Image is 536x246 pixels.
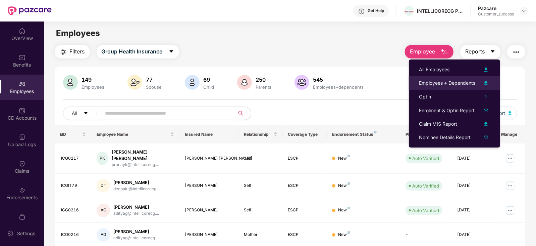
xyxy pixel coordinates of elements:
[112,149,174,162] div: [PERSON_NAME] [PERSON_NAME]
[113,235,159,241] div: adityag@intellicorecg....
[185,207,233,213] div: [PERSON_NAME]
[508,111,512,115] img: svg+xml;base64,PHN2ZyB4bWxucz0iaHR0cDovL3d3dy53My5vcmcvMjAwMC9zdmciIHhtbG5zOnhsaW5rPSJodHRwOi8vd3...
[338,207,350,213] div: New
[169,49,174,55] span: caret-down
[496,125,526,143] th: Manage
[482,66,490,74] img: svg+xml;base64,PHN2ZyB4bWxucz0iaHR0cDovL3d3dy53My5vcmcvMjAwMC9zdmciIHhtbG5zOnhsaW5rPSJodHRwOi8vd3...
[419,66,449,73] div: All Employees
[490,49,495,55] span: caret-down
[179,125,238,143] th: Insured Name
[202,84,216,90] div: Child
[457,207,491,213] div: [DATE]
[61,232,86,238] div: ICG0216
[70,47,85,56] span: Filters
[61,207,86,213] div: ICG0216
[440,48,448,56] img: svg+xml;base64,PHN2ZyB4bWxucz0iaHR0cDovL3d3dy53My5vcmcvMjAwMC9zdmciIHhtbG5zOnhsaW5rPSJodHRwOi8vd3...
[61,182,86,189] div: ICGIT79
[238,125,283,143] th: Relationship
[145,76,163,83] div: 77
[185,155,233,162] div: [PERSON_NAME] [PERSON_NAME]
[81,84,106,90] div: Employees
[288,155,322,162] div: ESCP
[288,182,322,189] div: ESCP
[244,232,277,238] div: Mother
[63,107,104,120] button: Allcaret-down
[60,132,81,137] span: EID
[185,182,233,189] div: [PERSON_NAME]
[417,8,464,14] div: INTELLICORECG PRIVATE LIMITED
[97,179,110,193] div: DT
[19,134,25,140] img: svg+xml;base64,PHN2ZyBpZD0iVXBsb2FkX0xvZ3MiIGRhdGEtbmFtZT0iVXBsb2FkIExvZ3MiIHhtbG5zPSJodHRwOi8vd3...
[56,28,100,38] span: Employees
[338,155,350,162] div: New
[478,11,514,17] div: Customer_success
[410,47,435,56] span: Employee
[419,94,431,99] span: Optin
[237,75,252,90] img: svg+xml;base64,PHN2ZyB4bWxucz0iaHR0cDovL3d3dy53My5vcmcvMjAwMC9zdmciIHhtbG5zOnhsaW5rPSJodHRwOi8vd3...
[97,228,110,242] div: AG
[113,186,160,192] div: deepakt@intellicorecg....
[478,5,514,11] div: Pazcare
[185,75,200,90] img: svg+xml;base64,PHN2ZyB4bWxucz0iaHR0cDovL3d3dy53My5vcmcvMjAwMC9zdmciIHhtbG5zOnhsaW5rPSJodHRwOi8vd3...
[484,95,487,98] span: right
[465,47,485,56] span: Reports
[405,45,453,58] button: Employee
[419,107,475,114] div: Enrolment & Optin Report
[19,107,25,114] img: svg+xml;base64,PHN2ZyBpZD0iQ0RfQWNjb3VudHMiIGRhdGEtbmFtZT0iQ0QgQWNjb3VudHMiIHhtbG5zPSJodHRwOi8vd3...
[97,45,179,58] button: Group Health Insurancecaret-down
[358,8,365,15] img: svg+xml;base64,PHN2ZyBpZD0iSGVscC0zMngzMiIgeG1sbnM9Imh0dHA6Ly93d3cudzMub3JnLzIwMDAvc3ZnIiB3aWR0aD...
[505,205,516,216] img: manageButton
[113,210,159,217] div: adityag@intellicorecg....
[457,182,491,189] div: [DATE]
[244,182,277,189] div: Self
[312,84,365,90] div: Employees+dependents
[512,48,520,56] img: svg+xml;base64,PHN2ZyB4bWxucz0iaHR0cDovL3d3dy53My5vcmcvMjAwMC9zdmciIHdpZHRoPSIyNCIgaGVpZ2h0PSIyNC...
[84,111,88,116] span: caret-down
[374,131,377,133] img: svg+xml;base64,PHN2ZyB4bWxucz0iaHR0cDovL3d3dy53My5vcmcvMjAwMC9zdmciIHdpZHRoPSI4IiBoZWlnaHQ9IjgiIH...
[185,232,233,238] div: [PERSON_NAME]
[283,125,327,143] th: Coverage Type
[19,213,25,220] img: svg+xml;base64,PHN2ZyBpZD0iTXlfT3JkZXJzIiBkYXRhLW5hbWU9Ik15IE9yZGVycyIgeG1sbnM9Imh0dHA6Ly93d3cudz...
[112,162,174,168] div: pranayk@intellicorecg....
[338,232,350,238] div: New
[97,152,108,165] div: PK
[412,207,439,214] div: Auto Verified
[63,75,78,90] img: svg+xml;base64,PHN2ZyB4bWxucz0iaHR0cDovL3d3dy53My5vcmcvMjAwMC9zdmciIHhtbG5zOnhsaW5rPSJodHRwOi8vd3...
[347,231,350,234] img: svg+xml;base64,PHN2ZyB4bWxucz0iaHR0cDovL3d3dy53My5vcmcvMjAwMC9zdmciIHdpZHRoPSI4IiBoZWlnaHQ9IjgiIH...
[482,79,490,87] img: svg+xml;base64,PHN2ZyB4bWxucz0iaHR0cDovL3d3dy53My5vcmcvMjAwMC9zdmciIHhtbG5zOnhsaW5rPSJodHRwOi8vd3...
[234,111,248,116] span: search
[244,132,272,137] span: Relationship
[7,230,14,237] img: svg+xml;base64,PHN2ZyBpZD0iU2V0dGluZy0yMHgyMCIgeG1sbnM9Imh0dHA6Ly93d3cudzMub3JnLzIwMDAvc3ZnIiB3aW...
[419,79,475,87] div: Employees + Dependents
[412,155,439,162] div: Auto Verified
[55,45,90,58] button: Filters
[244,155,277,162] div: Self
[234,107,251,120] button: search
[61,155,86,162] div: ICG0217
[145,84,163,90] div: Spouse
[288,207,322,213] div: ESCP
[406,132,446,137] div: Platform Status
[91,125,179,143] th: Employee Name
[338,182,350,189] div: New
[294,75,309,90] img: svg+xml;base64,PHN2ZyB4bWxucz0iaHR0cDovL3d3dy53My5vcmcvMjAwMC9zdmciIHhtbG5zOnhsaW5rPSJodHRwOi8vd3...
[412,182,439,189] div: Auto Verified
[244,207,277,213] div: Self
[419,120,457,128] div: Claim MIS Report
[368,8,384,13] div: Get Help
[113,179,160,186] div: [PERSON_NAME]
[19,160,25,167] img: svg+xml;base64,PHN2ZyBpZD0iQ2xhaW0iIHhtbG5zPSJodHRwOi8vd3d3LnczLm9yZy8yMDAwL3N2ZyIgd2lkdGg9IjIwIi...
[127,75,142,90] img: svg+xml;base64,PHN2ZyB4bWxucz0iaHR0cDovL3d3dy53My5vcmcvMjAwMC9zdmciIHhtbG5zOnhsaW5rPSJodHRwOi8vd3...
[460,45,500,58] button: Reportscaret-down
[255,76,273,83] div: 250
[521,8,527,13] img: svg+xml;base64,PHN2ZyBpZD0iRHJvcGRvd24tMzJ4MzIiIHhtbG5zPSJodHRwOi8vd3d3LnczLm9yZy8yMDAwL3N2ZyIgd2...
[113,204,159,210] div: [PERSON_NAME]
[505,153,516,164] img: manageButton
[19,54,25,61] img: svg+xml;base64,PHN2ZyBpZD0iQmVuZWZpdHMiIHhtbG5zPSJodHRwOi8vd3d3LnczLm9yZy8yMDAwL3N2ZyIgd2lkdGg9Ij...
[19,81,25,87] img: svg+xml;base64,PHN2ZyBpZD0iRW1wbG95ZWVzIiB4bWxucz0iaHR0cDovL3d3dy53My5vcmcvMjAwMC9zdmciIHdpZHRoPS...
[255,84,273,90] div: Parents
[72,110,77,117] span: All
[19,28,25,34] img: svg+xml;base64,PHN2ZyBpZD0iSG9tZSIgeG1sbnM9Imh0dHA6Ly93d3cudzMub3JnLzIwMDAvc3ZnIiB3aWR0aD0iMjAiIG...
[113,229,159,235] div: [PERSON_NAME]
[482,120,490,128] img: svg+xml;base64,PHN2ZyB4bWxucz0iaHR0cDovL3d3dy53My5vcmcvMjAwMC9zdmciIHhtbG5zOnhsaW5rPSJodHRwOi8vd3...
